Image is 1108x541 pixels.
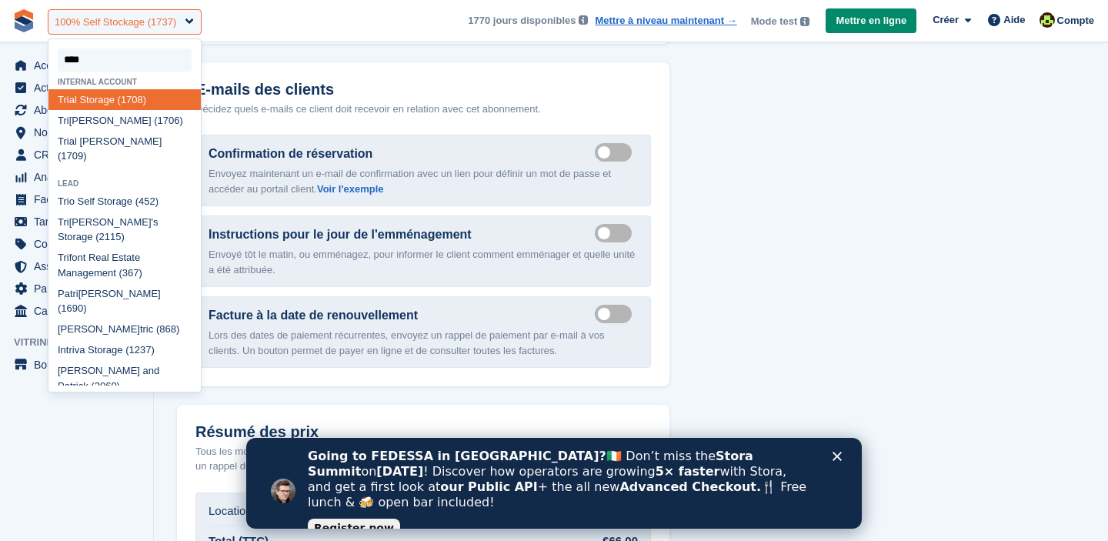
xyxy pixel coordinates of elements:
span: Tri [58,195,69,207]
span: Tri [58,135,69,147]
span: Nos centres [34,122,126,143]
span: Assurance [34,255,126,277]
span: 1770 jours disponibles [468,13,576,28]
h2: E-mails des clients [195,81,651,99]
div: In va Storage (1237) [48,340,201,361]
iframe: Intercom live chat banner [246,438,862,529]
a: menu [8,166,145,188]
a: menu [8,300,145,322]
span: Paramètres [34,278,126,299]
div: [PERSON_NAME] and Pa ck (2060) [48,361,201,397]
span: Analytique [34,166,126,188]
span: Tri [58,94,69,105]
span: tri [70,288,78,299]
a: menu [8,255,145,277]
span: Tri [58,252,69,263]
div: al [PERSON_NAME] (1709) [48,131,201,167]
span: Mettre en ligne [836,13,906,28]
a: menu [8,278,145,299]
img: Catherine Coffey [1040,12,1055,28]
h2: Résumé des prix [195,423,651,441]
span: Créer [933,12,959,28]
span: Tarifs [34,211,126,232]
a: menu [8,211,145,232]
div: Close [586,14,602,23]
a: menu [8,55,145,76]
span: Capital [34,300,126,322]
span: Coupons [34,233,126,255]
div: Internal account [48,78,201,86]
a: Mettre en ligne [826,8,916,34]
span: Aide [1003,12,1025,28]
span: tri [70,380,78,392]
label: Instructions pour le jour de l'emménagement [209,225,472,244]
img: icon-info-grey-7440780725fd019a000dd9b08b2336e03edf1995a4989e88bcd33f0948082b44.svg [800,17,809,26]
div: [PERSON_NAME]'s Storage (2115) [48,212,201,248]
p: Envoyé tôt le matin, ou emménagez, pour informer le client comment emménager et quelle unité a ét... [209,247,638,277]
label: Send manual payment invoice email [595,312,638,315]
a: menu [8,99,145,121]
div: o Self Storage (452) [48,191,201,212]
img: stora-icon-8386f47178a22dfd0bd8f6a31ec36ba5ce8667c1dd55bd0f319d3a0aa187defe.svg [12,9,35,32]
a: menu [8,77,145,99]
label: Facture à la date de renouvellement [209,306,418,325]
a: menu [8,144,145,165]
label: Send move in day email [595,232,638,234]
span: Tri [58,115,69,126]
a: menu [8,233,145,255]
a: menu [8,122,145,143]
span: Tri [58,216,69,228]
a: Register now [62,81,154,99]
span: Vitrine [14,335,153,350]
div: Lead [48,179,201,188]
span: Factures [34,189,126,210]
a: Voir l'exemple [317,183,384,195]
p: Envoyez maintenant un e-mail de confirmation avec un lien pour définir un mot de passe et accéder... [209,166,638,196]
span: Abonnements [34,99,126,121]
a: menu [8,354,145,376]
p: Tous les month jours à la date sélectionnée, ce client recevra une facture par courrier électroni... [195,444,651,474]
span: CRM [34,144,126,165]
label: Confirmation de réservation [209,145,372,163]
div: Location de votre box [209,503,319,520]
span: Activités [34,77,126,99]
div: [PERSON_NAME] (1706) [48,110,201,131]
div: font Real Estate Management (367) [48,248,201,284]
span: Boutique en ligne [34,354,126,376]
div: [PERSON_NAME] c (868) [48,319,201,340]
img: icon-info-grey-7440780725fd019a000dd9b08b2336e03edf1995a4989e88bcd33f0948082b44.svg [579,15,588,25]
span: tri [140,323,149,335]
a: Mettre à niveau maintenant → [595,13,736,28]
div: Pa [PERSON_NAME] (1690) [48,283,201,319]
label: Send booking confirmation email [595,151,638,153]
a: menu [8,189,145,210]
div: 100% Self Stockage (1737) [55,15,176,30]
p: Décidez quels e-mails ce client doit recevoir en relation avec cet abonnement. [195,102,651,117]
div: al Storage (1708) [48,89,201,110]
span: Accueil [34,55,126,76]
span: Mode test [751,14,798,29]
span: Compte [1057,13,1094,28]
span: tri [66,344,75,356]
p: Lors des dates de paiement récurrentes, envoyez un rappel de paiement par e-mail à vos clients. U... [209,328,638,358]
